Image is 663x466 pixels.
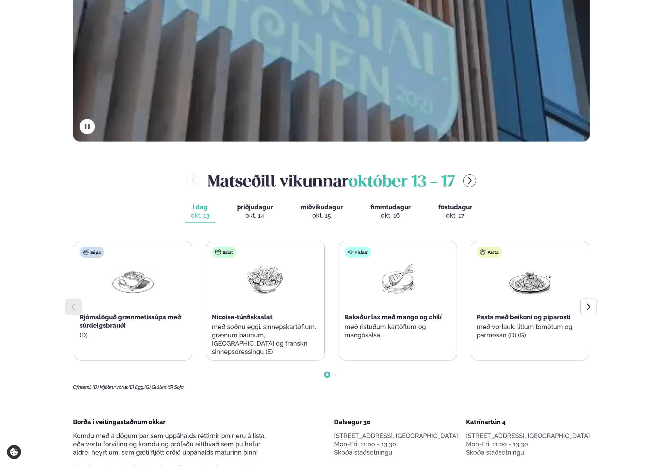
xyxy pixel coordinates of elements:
span: Rjómalöguð grænmetissúpa með súrdeigsbrauði [80,313,181,329]
span: október 13 - 17 [349,175,455,190]
img: soup.svg [83,249,89,255]
p: með vorlauk, litlum tómötum og parmesan (D) (G) [477,323,583,339]
img: Spagetti.png [508,263,552,295]
p: [STREET_ADDRESS], [GEOGRAPHIC_DATA] [334,432,458,440]
span: Nicoise-túnfisksalat [212,313,272,321]
span: þriðjudagur [237,203,273,211]
button: þriðjudagur okt. 14 [232,200,278,223]
span: Bakaður lax með mango og chilí [344,313,442,321]
a: Cookie settings [7,445,21,459]
span: (D) Mjólkurvörur, [92,384,128,390]
div: okt. 15 [301,211,343,220]
span: föstudagur [438,203,472,211]
div: Katrínartún 4 [466,418,590,426]
p: með soðnu eggi, sinnepskartöflum, grænum baunum, [GEOGRAPHIC_DATA] og franskri sinnepsdressingu (E) [212,323,319,356]
div: okt. 16 [370,211,411,220]
span: Í dag [191,203,209,211]
img: Fish.png [376,263,420,295]
p: með ristuðum kartöflum og mangósalsa [344,323,451,339]
span: Pasta með beikoni og piparosti [477,313,571,321]
span: Ofnæmi: [73,384,91,390]
button: miðvikudagur okt. 15 [295,200,348,223]
span: fimmtudagur [370,203,411,211]
span: Komdu með á dögum þar sem uppáhalds réttirnir þínir eru á lista, eða vertu forvitinn og komdu og ... [73,432,266,456]
div: Mon-Fri: 11:00 - 13:30 [466,440,590,448]
img: salad.svg [215,249,221,255]
div: Dalvegur 30 [334,418,458,426]
span: (S) Soja [168,384,184,390]
span: miðvikudagur [301,203,343,211]
button: menu-btn-left [187,174,199,187]
span: Go to slide 2 [334,373,337,376]
img: Salad.png [243,263,287,295]
button: Í dag okt. 13 [185,200,215,223]
span: Go to slide 1 [326,373,329,376]
a: Skoða staðsetningu [334,448,392,457]
div: okt. 14 [237,211,273,220]
span: (E) Egg, [128,384,144,390]
div: Pasta [477,247,502,258]
img: fish.svg [348,249,353,255]
div: Salat [212,247,236,258]
button: menu-btn-right [463,174,476,187]
span: Borða í veitingastaðnum okkar [73,418,165,426]
div: Súpa [80,247,104,258]
a: Skoða staðsetningu [466,448,524,457]
button: fimmtudagur okt. 16 [365,200,416,223]
p: (D) [80,331,186,339]
button: föstudagur okt. 17 [433,200,478,223]
img: pasta.svg [480,249,486,255]
div: okt. 17 [438,211,472,220]
div: okt. 13 [191,211,209,220]
div: Mon-Fri: 11:00 - 13:30 [334,440,458,448]
h2: Matseðill vikunnar [208,170,455,192]
img: Soup.png [111,263,155,295]
div: Fiskur [344,247,371,258]
span: (G) Glúten, [144,384,168,390]
p: [STREET_ADDRESS], [GEOGRAPHIC_DATA] [466,432,590,440]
